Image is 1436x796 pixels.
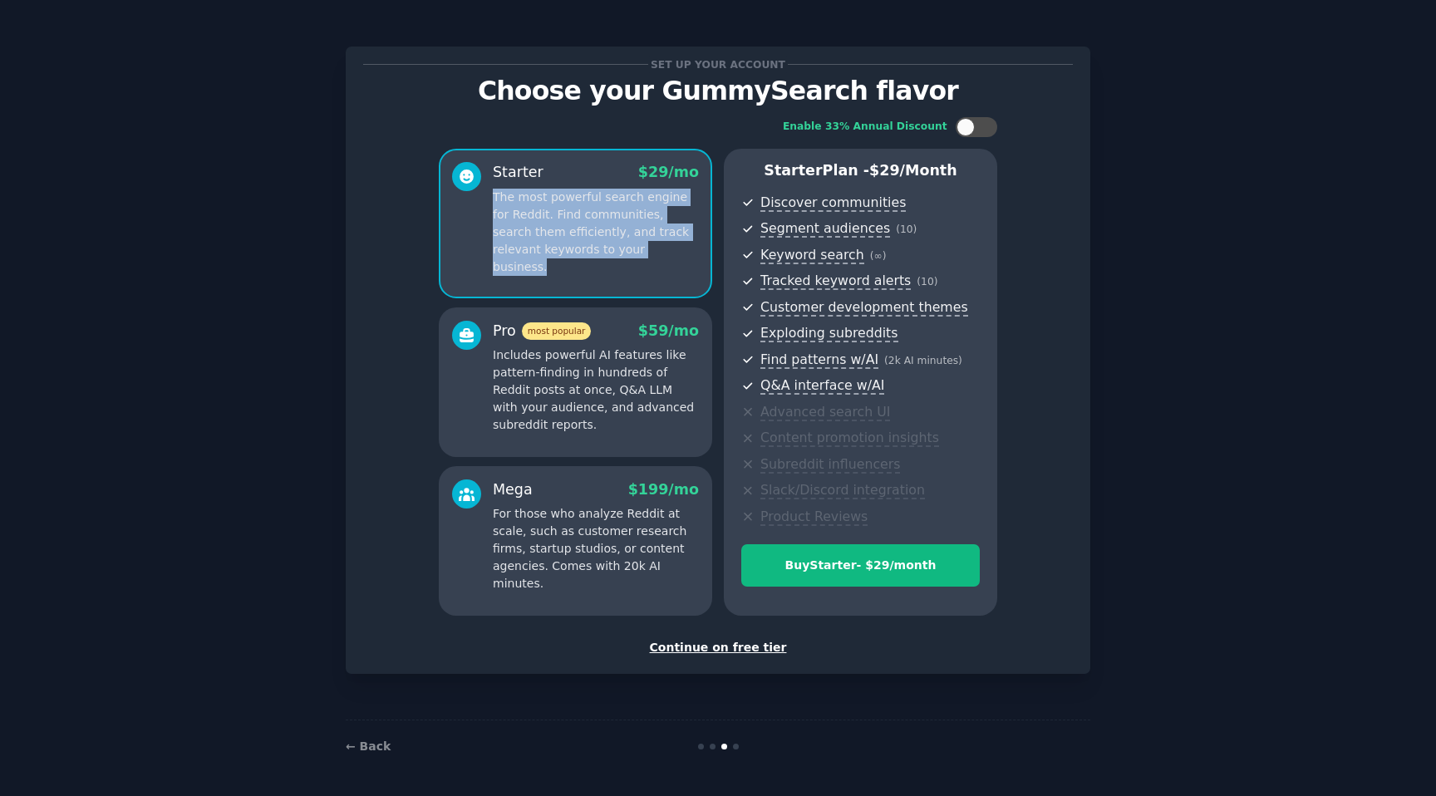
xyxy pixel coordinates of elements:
p: Choose your GummySearch flavor [363,76,1073,106]
span: ( ∞ ) [870,250,887,262]
div: Mega [493,479,533,500]
span: $ 29 /month [869,162,957,179]
div: Buy Starter - $ 29 /month [742,557,979,574]
span: Tracked keyword alerts [760,273,911,290]
span: most popular [522,322,592,340]
span: Set up your account [648,56,789,73]
span: ( 10 ) [896,224,917,235]
span: $ 29 /mo [638,164,699,180]
span: Product Reviews [760,509,868,526]
button: BuyStarter- $29/month [741,544,980,587]
div: Starter [493,162,543,183]
span: Q&A interface w/AI [760,377,884,395]
span: Segment audiences [760,220,890,238]
p: For those who analyze Reddit at scale, such as customer research firms, startup studios, or conte... [493,505,699,592]
span: ( 2k AI minutes ) [884,355,962,366]
span: ( 10 ) [917,276,937,287]
span: Content promotion insights [760,430,939,447]
span: Keyword search [760,247,864,264]
div: Continue on free tier [363,639,1073,656]
div: Enable 33% Annual Discount [783,120,947,135]
span: Customer development themes [760,299,968,317]
span: Subreddit influencers [760,456,900,474]
span: Find patterns w/AI [760,351,878,369]
span: Discover communities [760,194,906,212]
span: Advanced search UI [760,404,890,421]
p: The most powerful search engine for Reddit. Find communities, search them efficiently, and track ... [493,189,699,276]
span: $ 199 /mo [628,481,699,498]
p: Includes powerful AI features like pattern-finding in hundreds of Reddit posts at once, Q&A LLM w... [493,346,699,434]
p: Starter Plan - [741,160,980,181]
span: Exploding subreddits [760,325,897,342]
span: Slack/Discord integration [760,482,925,499]
span: $ 59 /mo [638,322,699,339]
a: ← Back [346,739,391,753]
div: Pro [493,321,591,341]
